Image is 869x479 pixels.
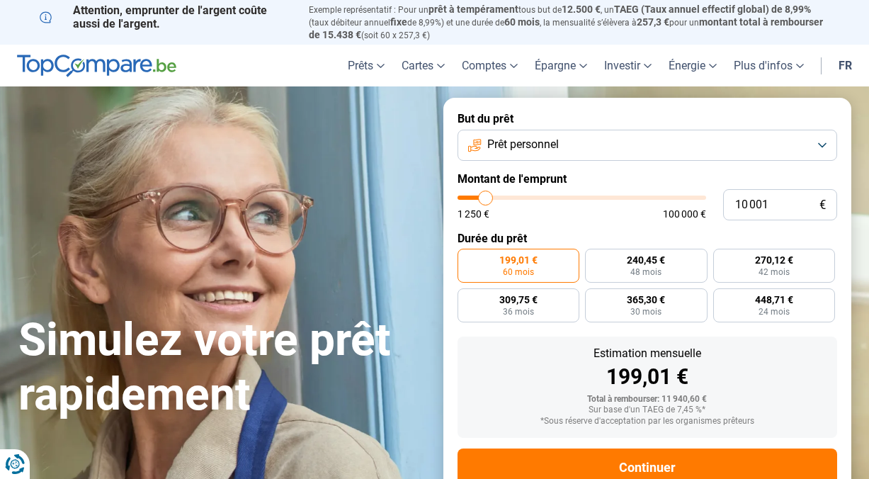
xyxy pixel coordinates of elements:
span: 365,30 € [627,295,665,305]
span: 48 mois [630,268,661,276]
div: *Sous réserve d'acceptation par les organismes prêteurs [469,417,826,427]
span: 36 mois [503,308,534,316]
span: 24 mois [759,308,790,316]
span: 240,45 € [627,255,665,265]
a: Énergie [660,45,725,86]
a: fr [830,45,861,86]
label: But du prêt [458,112,837,125]
span: 60 mois [504,16,540,28]
span: 309,75 € [499,295,538,305]
span: 448,71 € [755,295,793,305]
div: 199,01 € [469,366,826,388]
img: TopCompare [17,55,176,77]
span: fixe [390,16,407,28]
label: Montant de l'emprunt [458,172,837,186]
a: Prêts [339,45,393,86]
div: Sur base d'un TAEG de 7,45 %* [469,405,826,415]
span: montant total à rembourser de 15.438 € [309,16,823,40]
span: 30 mois [630,308,661,316]
a: Comptes [453,45,526,86]
span: 270,12 € [755,255,793,265]
a: Plus d'infos [725,45,812,86]
span: 100 000 € [663,209,706,219]
span: 1 250 € [458,209,489,219]
span: 199,01 € [499,255,538,265]
span: 42 mois [759,268,790,276]
span: 12.500 € [562,4,601,15]
p: Attention, emprunter de l'argent coûte aussi de l'argent. [40,4,292,30]
span: Prêt personnel [487,137,559,152]
span: TAEG (Taux annuel effectif global) de 8,99% [614,4,811,15]
p: Exemple représentatif : Pour un tous but de , un (taux débiteur annuel de 8,99%) et une durée de ... [309,4,830,41]
span: € [819,199,826,211]
span: prêt à tempérament [428,4,518,15]
button: Prêt personnel [458,130,837,161]
a: Investir [596,45,660,86]
div: Estimation mensuelle [469,348,826,359]
span: 257,3 € [637,16,669,28]
label: Durée du prêt [458,232,837,245]
a: Cartes [393,45,453,86]
span: 60 mois [503,268,534,276]
a: Épargne [526,45,596,86]
h1: Simulez votre prêt rapidement [18,313,426,422]
div: Total à rembourser: 11 940,60 € [469,395,826,405]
